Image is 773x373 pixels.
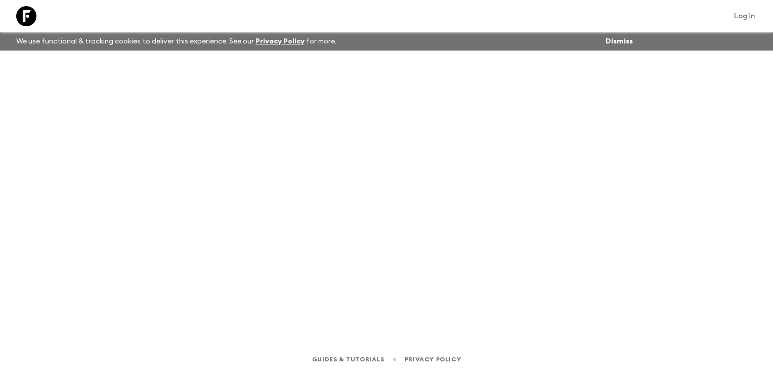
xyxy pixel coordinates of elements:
[312,354,384,365] a: Guides & Tutorials
[12,32,340,51] p: We use functional & tracking cookies to deliver this experience. See our for more.
[728,9,761,23] a: Log in
[405,354,461,365] a: Privacy Policy
[603,34,635,49] button: Dismiss
[255,38,305,45] a: Privacy Policy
